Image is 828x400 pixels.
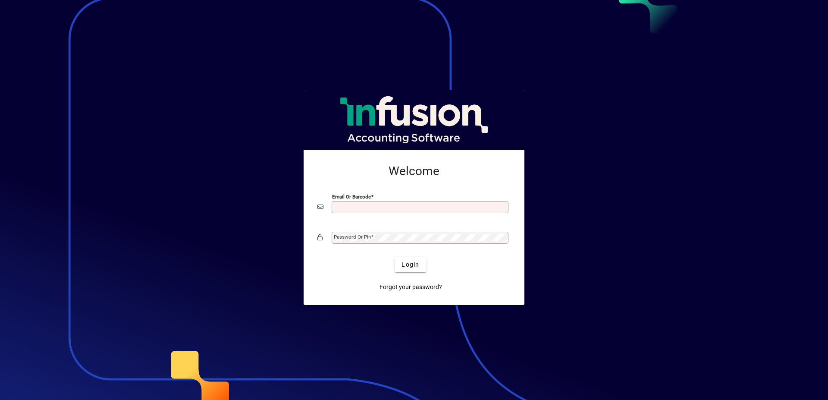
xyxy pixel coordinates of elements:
[317,164,511,179] h2: Welcome
[379,283,442,292] span: Forgot your password?
[401,260,419,269] span: Login
[332,194,371,200] mat-label: Email or Barcode
[395,257,426,272] button: Login
[376,279,445,295] a: Forgot your password?
[334,234,371,240] mat-label: Password or Pin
